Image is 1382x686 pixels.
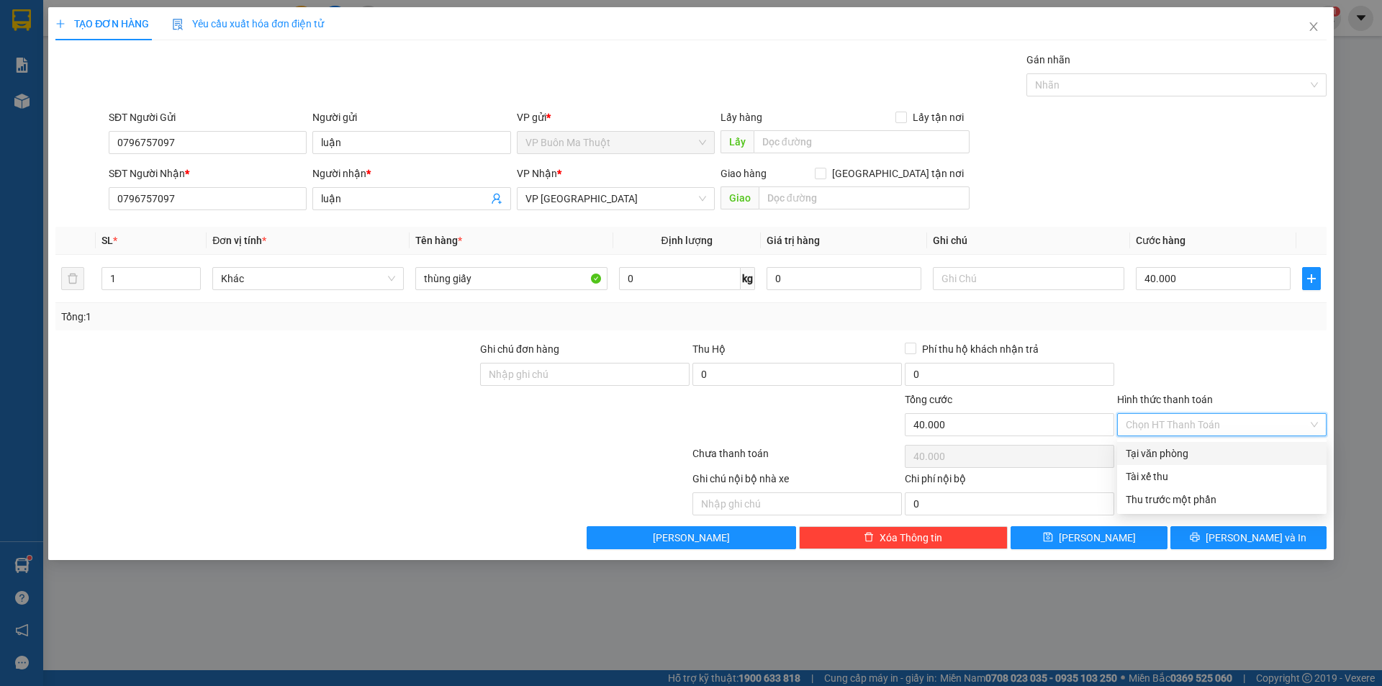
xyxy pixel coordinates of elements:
[905,471,1114,492] div: Chi phí nội bộ
[799,526,1008,549] button: deleteXóa Thông tin
[692,343,726,355] span: Thu Hộ
[1126,446,1318,461] div: Tại văn phòng
[1308,21,1319,32] span: close
[1117,394,1213,405] label: Hình thức thanh toán
[517,109,715,125] div: VP gửi
[1026,54,1070,66] label: Gán nhãn
[864,532,874,543] span: delete
[692,471,902,492] div: Ghi chú nội bộ nhà xe
[692,492,902,515] input: Nhập ghi chú
[415,267,607,290] input: VD: Bàn, Ghế
[172,19,184,30] img: icon
[1293,7,1334,48] button: Close
[767,267,921,290] input: 0
[312,166,510,181] div: Người nhận
[653,530,730,546] span: [PERSON_NAME]
[721,112,762,123] span: Lấy hàng
[491,193,502,204] span: user-add
[1011,526,1167,549] button: save[PERSON_NAME]
[1302,267,1321,290] button: plus
[1170,526,1327,549] button: printer[PERSON_NAME] và In
[212,235,266,246] span: Đơn vị tính
[767,235,820,246] span: Giá trị hàng
[927,227,1130,255] th: Ghi chú
[754,130,970,153] input: Dọc đường
[172,18,324,30] span: Yêu cầu xuất hóa đơn điện tử
[525,188,706,209] span: VP Tuy Hòa
[1059,530,1136,546] span: [PERSON_NAME]
[907,109,970,125] span: Lấy tận nơi
[221,268,395,289] span: Khác
[1043,532,1053,543] span: save
[916,341,1044,357] span: Phí thu hộ khách nhận trả
[741,267,755,290] span: kg
[661,235,713,246] span: Định lượng
[1206,530,1306,546] span: [PERSON_NAME] và In
[480,343,559,355] label: Ghi chú đơn hàng
[1136,235,1185,246] span: Cước hàng
[312,109,510,125] div: Người gửi
[1303,273,1320,284] span: plus
[55,18,149,30] span: TẠO ĐƠN HÀNG
[587,526,796,549] button: [PERSON_NAME]
[101,235,113,246] span: SL
[691,446,903,471] div: Chưa thanh toán
[1126,469,1318,484] div: Tài xế thu
[880,530,942,546] span: Xóa Thông tin
[759,186,970,209] input: Dọc đường
[1126,492,1318,507] div: Thu trước một phần
[61,267,84,290] button: delete
[721,130,754,153] span: Lấy
[55,19,66,29] span: plus
[933,267,1124,290] input: Ghi Chú
[905,394,952,405] span: Tổng cước
[480,363,690,386] input: Ghi chú đơn hàng
[721,168,767,179] span: Giao hàng
[109,109,307,125] div: SĐT Người Gửi
[1190,532,1200,543] span: printer
[61,309,533,325] div: Tổng: 1
[517,168,557,179] span: VP Nhận
[826,166,970,181] span: [GEOGRAPHIC_DATA] tận nơi
[415,235,462,246] span: Tên hàng
[721,186,759,209] span: Giao
[109,166,307,181] div: SĐT Người Nhận
[525,132,706,153] span: VP Buôn Ma Thuột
